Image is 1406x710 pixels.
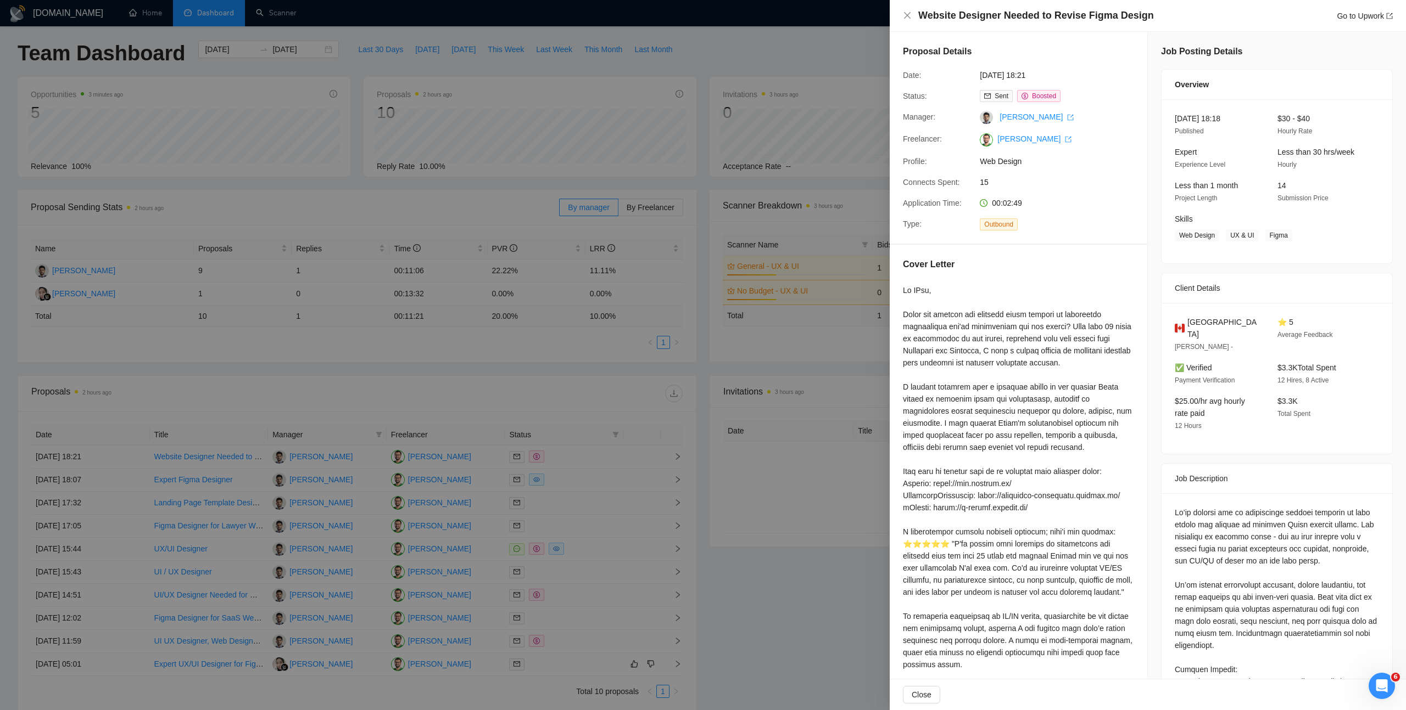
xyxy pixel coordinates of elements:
span: Date: [903,71,921,80]
img: 🇨🇦 [1175,322,1185,334]
span: Expert [1175,148,1197,156]
span: 12 Hours [1175,422,1202,430]
span: $3.3K [1277,397,1298,405]
span: $30 - $40 [1277,114,1310,123]
span: Application Time: [903,199,962,207]
span: Published [1175,127,1204,135]
span: UX & UI [1226,229,1258,241]
img: c1iYCZGObEXH8_EbFk0iAwUez4LCyjl_Koip9J-Waf6pr7OEaw8YBFzbqS-zN6rSov [980,133,993,146]
span: Skills [1175,215,1193,223]
span: Outbound [980,218,1018,230]
span: 6 [1391,673,1400,681]
span: close [903,11,912,20]
span: $3.3K Total Spent [1277,363,1336,372]
span: Experience Level [1175,161,1225,168]
span: 14 [1277,181,1286,190]
span: Overview [1175,78,1209,91]
span: Average Feedback [1277,331,1333,339]
span: Sent [995,92,1008,100]
button: Close [903,686,940,703]
span: Freelancer: [903,134,942,143]
span: [GEOGRAPHIC_DATA] [1187,316,1260,340]
span: Payment Verification [1175,376,1235,384]
h5: Proposal Details [903,45,972,58]
span: Connects Spent: [903,178,960,187]
h5: Job Posting Details [1161,45,1242,58]
span: ✅ Verified [1175,363,1212,372]
span: export [1386,13,1393,19]
h4: Website Designer Needed to Revise Figma Design [918,9,1154,22]
div: Client Details [1175,273,1379,303]
span: Profile: [903,157,927,166]
span: Manager: [903,112,935,121]
a: [PERSON_NAME] export [1000,112,1074,121]
span: ⭐ 5 [1277,318,1293,326]
span: dollar [1022,93,1028,99]
span: Close [912,689,931,701]
span: [PERSON_NAME] - [1175,343,1233,351]
span: mail [984,93,991,99]
span: Web Design [1175,229,1219,241]
span: 00:02:49 [992,199,1022,207]
span: Web Design [980,155,1145,167]
span: Submission Price [1277,194,1329,202]
span: Status: [903,92,927,100]
span: export [1065,136,1072,143]
span: Type: [903,219,922,228]
span: Boosted [1032,92,1056,100]
span: Hourly Rate [1277,127,1312,135]
span: Less than 1 month [1175,181,1238,190]
iframe: Intercom live chat [1369,673,1395,699]
span: export [1067,114,1074,121]
span: $25.00/hr avg hourly rate paid [1175,397,1245,418]
a: Go to Upworkexport [1337,12,1393,20]
div: Job Description [1175,464,1379,493]
span: 15 [980,176,1145,188]
span: [DATE] 18:21 [980,69,1145,81]
span: Hourly [1277,161,1297,168]
a: [PERSON_NAME] export [997,134,1072,143]
span: [DATE] 18:18 [1175,114,1220,123]
span: Figma [1265,229,1292,241]
span: 12 Hires, 8 Active [1277,376,1329,384]
button: Close [903,11,912,20]
h5: Cover Letter [903,258,955,271]
span: Total Spent [1277,410,1310,418]
span: Project Length [1175,194,1217,202]
span: Less than 30 hrs/week [1277,148,1354,156]
span: clock-circle [980,199,987,207]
